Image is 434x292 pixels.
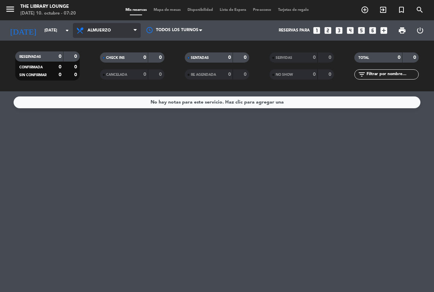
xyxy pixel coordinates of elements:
div: [DATE] 10. octubre - 07:20 [20,10,76,17]
i: add_circle_outline [361,6,369,14]
strong: 0 [244,55,248,60]
i: search [416,6,424,14]
span: Reservas para [279,28,310,33]
button: menu [5,4,15,17]
span: SERVIDAS [276,56,292,60]
strong: 0 [159,72,163,77]
i: power_settings_new [416,26,424,35]
span: CONFIRMADA [19,66,43,69]
span: Tarjetas de regalo [275,8,312,12]
i: menu [5,4,15,14]
span: Almuerzo [87,28,111,33]
div: No hay notas para este servicio. Haz clic para agregar una [151,98,284,106]
span: Pre-acceso [250,8,275,12]
strong: 0 [313,72,316,77]
strong: 0 [313,55,316,60]
i: looks_4 [346,26,355,35]
div: LOG OUT [411,20,429,41]
strong: 0 [59,65,61,69]
strong: 0 [228,72,231,77]
strong: 0 [413,55,417,60]
span: CHECK INS [106,56,125,60]
span: SENTADAS [191,56,209,60]
i: filter_list [358,70,366,78]
span: Mapa de mesas [150,8,184,12]
strong: 0 [74,72,78,77]
i: [DATE] [5,23,41,38]
i: looks_one [312,26,321,35]
span: Mis reservas [122,8,150,12]
span: TOTAL [358,56,369,60]
span: RE AGENDADA [191,73,216,76]
strong: 0 [329,72,333,77]
strong: 0 [228,55,231,60]
i: exit_to_app [379,6,387,14]
strong: 0 [143,72,146,77]
strong: 0 [159,55,163,60]
span: Disponibilidad [184,8,216,12]
span: print [398,26,406,35]
div: The Library Lounge [20,3,76,10]
span: RESERVADAS [19,55,41,59]
strong: 0 [59,72,61,77]
i: turned_in_not [397,6,406,14]
strong: 0 [143,55,146,60]
i: arrow_drop_down [63,26,71,35]
span: Lista de Espera [216,8,250,12]
span: NO SHOW [276,73,293,76]
strong: 0 [398,55,400,60]
span: SIN CONFIRMAR [19,73,46,77]
i: looks_3 [335,26,343,35]
strong: 0 [59,54,61,59]
i: looks_6 [368,26,377,35]
strong: 0 [74,54,78,59]
strong: 0 [329,55,333,60]
strong: 0 [74,65,78,69]
span: CANCELADA [106,73,127,76]
i: looks_5 [357,26,366,35]
i: looks_two [323,26,332,35]
input: Filtrar por nombre... [366,71,418,78]
i: add_box [379,26,388,35]
strong: 0 [244,72,248,77]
